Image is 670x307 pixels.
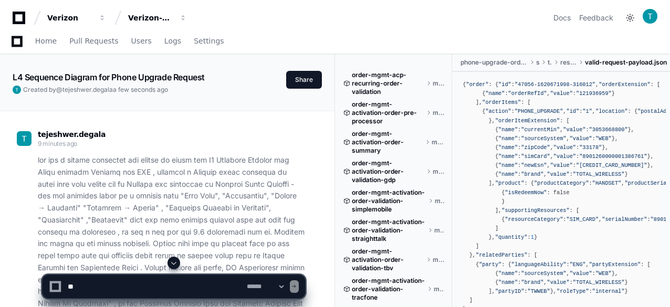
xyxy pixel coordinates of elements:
span: @ [56,86,62,93]
a: Pull Requests [69,29,118,54]
img: ACg8ocL-P3SnoSMinE6cJ4KuvimZdrZkjavFcOgZl8SznIp-YIbKyw=s96-c [17,131,32,146]
span: "location" [595,108,628,114]
span: phone-upgrade-order-validation-tbv [460,58,527,67]
img: ACg8ocL-P3SnoSMinE6cJ4KuvimZdrZkjavFcOgZl8SznIp-YIbKyw=s96-c [13,86,21,94]
a: Home [35,29,57,54]
span: "product" [495,180,524,186]
app-text-character-animate: L4 Sequence Diagram for Phone Upgrade Request [13,72,205,82]
span: "PHONE_UPGRADE" [515,108,563,114]
a: Docs [553,13,571,23]
span: "name" [498,144,518,151]
span: 1 [531,234,534,240]
span: "productCategory" [534,180,589,186]
span: master [433,109,444,117]
button: Verizon-Clarify-Order-Management [124,8,191,27]
span: order-mgmt-activation-order-validation-tbv [352,247,424,272]
span: "name" [485,90,505,97]
span: src [536,58,539,67]
span: Created by [23,86,168,94]
span: test [548,58,552,67]
span: "sourceSystem" [521,135,566,142]
span: "simCard" [521,153,550,160]
span: master [433,79,444,88]
span: "name" [498,171,518,177]
span: order-mgmt-activation-order-pre-processor [352,100,424,125]
span: "order" [466,81,489,88]
span: "name" [498,153,518,160]
div: Verizon [47,13,92,23]
iframe: Open customer support [636,272,665,301]
span: "3053668800" [589,126,628,133]
button: Share [286,71,322,89]
span: "orderItemExtension" [495,118,560,124]
span: order-mgmt-activation-order-validation-gdp [352,159,424,184]
span: "orderItems" [482,99,521,105]
span: valid-request-payload.json [585,58,667,67]
span: "name" [498,162,518,168]
span: "newEsn" [521,162,547,168]
span: "33178" [579,144,602,151]
span: "47056-1620671998-316012" [515,81,595,88]
a: Logs [164,29,181,54]
span: "name" [498,126,518,133]
span: order-mgmt-acp-recurring-order-validation [352,71,424,96]
a: Users [131,29,152,54]
span: a few seconds ago [113,86,168,93]
span: Pull Requests [69,38,118,44]
span: 9 minutes ago [38,140,77,147]
span: Home [35,38,57,44]
span: "value" [550,162,573,168]
span: "value" [553,144,576,151]
span: "value" [547,171,570,177]
span: "1" [582,108,592,114]
span: "value" [570,135,592,142]
span: Settings [194,38,224,44]
span: "resourceCategory" [505,216,563,223]
span: "name" [498,135,518,142]
span: "action" [485,108,511,114]
span: master [433,256,444,264]
span: "serialNumber" [602,216,647,223]
span: "supportingResources" [501,207,569,214]
span: "HANDSET" [592,180,621,186]
div: Verizon-Clarify-Order-Management [128,13,173,23]
span: "value" [563,126,585,133]
span: order-mgmt-activation-order-validation-straighttalk [352,218,426,243]
span: resources [560,58,577,67]
span: order-mgmt-activation-order-validation-simplemobile [352,188,426,214]
span: "quantity" [495,234,528,240]
span: "orderExtension" [599,81,651,88]
span: "[CREDIT_CARD_NUMBER]" [576,162,647,168]
span: "isRedeemNow" [505,189,547,196]
button: Verizon [43,8,110,27]
button: Feedback [579,13,613,23]
span: "orderRefId" [508,90,547,97]
span: "SIM_CARD" [566,216,599,223]
span: "value" [550,90,573,97]
span: "zipCode" [521,144,550,151]
span: master [435,197,445,205]
span: "value" [553,153,576,160]
span: "id" [498,81,511,88]
span: tejeshwer.degala [38,130,106,139]
span: master [433,167,444,176]
span: order-mgmt-activation-order-summary [352,130,423,155]
span: "WEB" [595,135,612,142]
span: Logs [164,38,181,44]
span: "currentMin" [521,126,560,133]
span: "TOTAL_WIRELESS" [573,171,625,177]
span: "121936959" [576,90,612,97]
a: Settings [194,29,224,54]
span: "8901260000001386761" [579,153,647,160]
span: "id" [567,108,580,114]
span: master [432,138,444,146]
span: "brand" [521,171,543,177]
span: "relatedParties" [476,252,528,258]
img: ACg8ocL-P3SnoSMinE6cJ4KuvimZdrZkjavFcOgZl8SznIp-YIbKyw=s96-c [643,9,657,24]
span: tejeshwer.degala [62,86,113,93]
span: master [434,226,444,235]
span: Users [131,38,152,44]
